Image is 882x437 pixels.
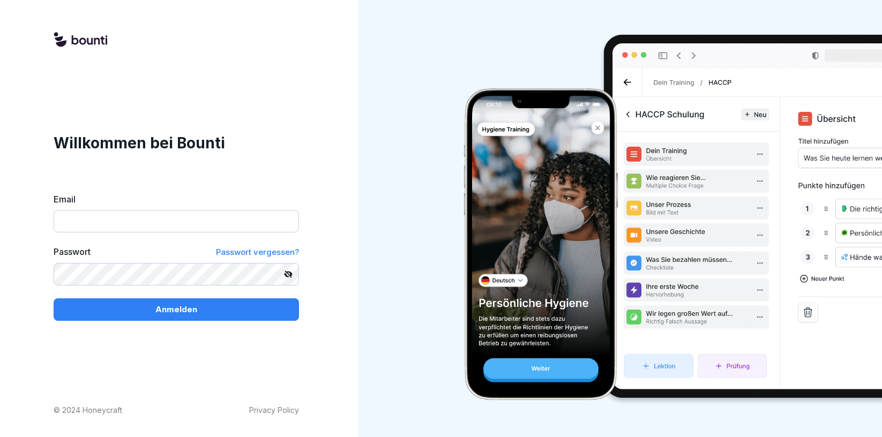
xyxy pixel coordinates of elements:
a: Privacy Policy [249,404,299,416]
span: Passwort vergessen? [216,247,299,257]
a: Passwort vergessen? [216,245,299,259]
label: Passwort [54,245,91,259]
img: logo.svg [54,32,107,48]
label: Email [54,193,299,206]
h1: Willkommen bei Bounti [54,132,299,154]
p: © 2024 Honeycraft [54,404,122,416]
p: Anmelden [155,304,197,315]
button: Anmelden [54,298,299,321]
